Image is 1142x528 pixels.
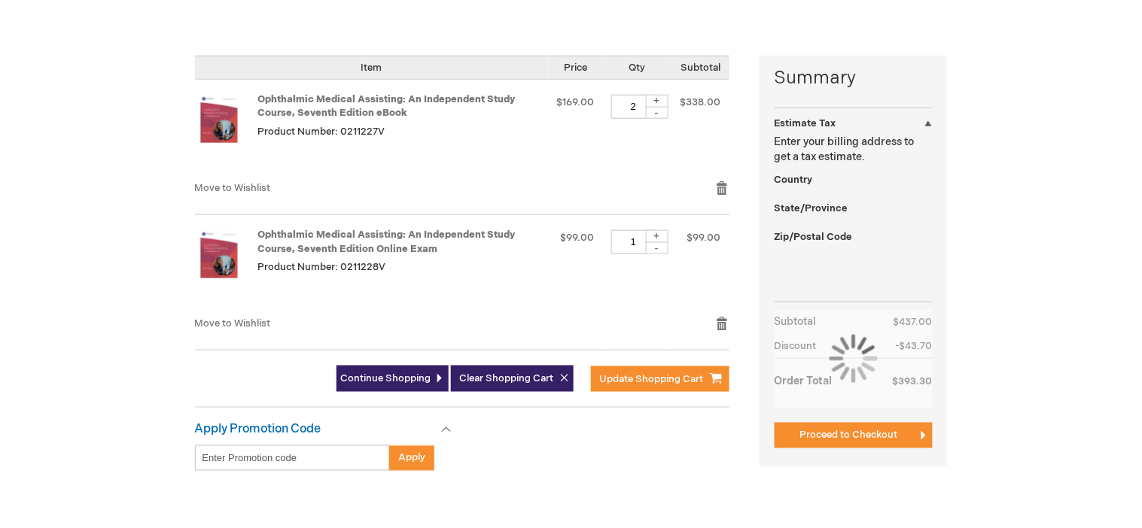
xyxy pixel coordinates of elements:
button: Update Shopping Cart [591,366,729,392]
span: $99.00 [687,232,721,244]
a: Move to Wishlist [195,317,271,329]
span: Qty [629,62,646,74]
button: Apply [389,445,434,471]
div: - [646,242,668,254]
a: Ophthalmic Medical Assisting: An Independent Study Course, Seventh Edition Online Exam [258,229,516,255]
input: Qty [611,95,656,119]
span: $338.00 [681,96,721,108]
span: Apply [398,452,425,464]
img: Loading... [830,335,878,383]
a: Move to Wishlist [195,182,271,194]
img: Ophthalmic Medical Assisting: An Independent Study Course, Seventh Edition eBook [195,95,243,143]
a: Ophthalmic Medical Assisting: An Independent Study Course, Seventh Edition eBook [258,93,516,120]
div: + [646,95,668,108]
input: Qty [611,230,656,254]
img: Ophthalmic Medical Assisting: An Independent Study Course, Seventh Edition Online Exam [195,230,243,278]
div: + [646,230,668,243]
p: Enter your billing address to get a tax estimate. [775,135,933,165]
span: Product Number: 0211227V [258,126,385,138]
span: Update Shopping Cart [600,373,704,385]
a: Ophthalmic Medical Assisting: An Independent Study Course, Seventh Edition eBook [195,95,258,165]
span: Item [361,62,382,74]
span: Continue Shopping [341,372,431,384]
span: State/Province [775,202,848,214]
strong: Estimate Tax [775,117,836,129]
div: - [646,107,668,119]
span: Price [564,62,587,74]
span: Product Number: 0211228V [258,261,386,273]
span: Clear Shopping Cart [460,372,554,384]
input: Enter Promotion code [195,445,390,471]
button: Clear Shopping Cart [451,366,574,392]
a: Ophthalmic Medical Assisting: An Independent Study Course, Seventh Edition Online Exam [195,230,258,301]
span: $99.00 [561,232,595,244]
span: Country [775,174,813,186]
span: Zip/Postal Code [775,231,853,243]
span: Subtotal [681,62,720,74]
button: Proceed to Checkout [775,423,933,448]
span: Proceed to Checkout [800,429,898,442]
strong: Apply Promotion Code [195,423,321,437]
a: Continue Shopping [337,366,449,392]
strong: Summary [775,65,933,91]
span: $169.00 [557,96,595,108]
